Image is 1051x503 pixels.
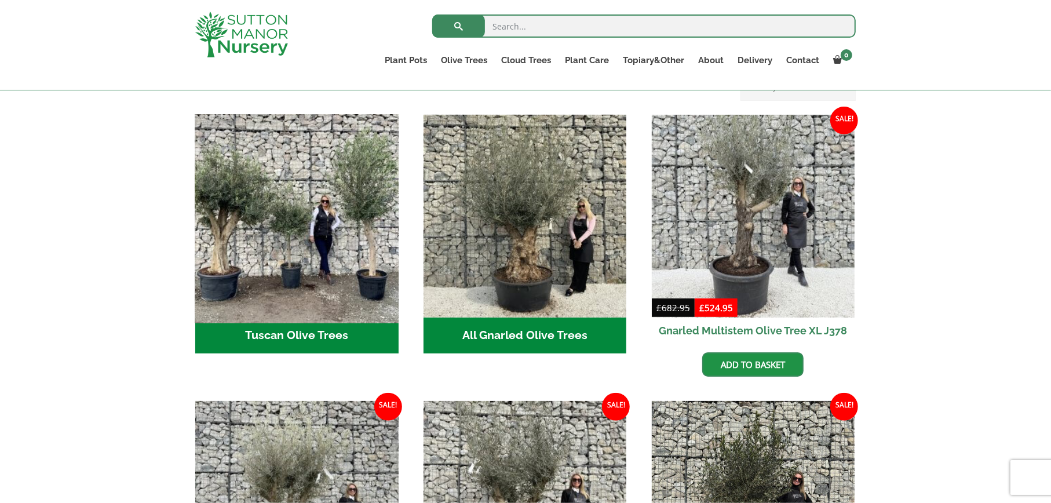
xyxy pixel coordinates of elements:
a: Add to basket: “Gnarled Multistem Olive Tree XL J378” [702,352,804,377]
a: Cloud Trees [494,52,558,68]
a: Sale! Gnarled Multistem Olive Tree XL J378 [652,115,855,344]
a: Olive Trees [434,52,494,68]
a: Topiary&Other [616,52,691,68]
a: Delivery [731,52,779,68]
span: Sale! [374,393,402,421]
a: Visit product category Tuscan Olive Trees [195,115,399,353]
a: About [691,52,731,68]
img: Tuscan Olive Trees [190,110,403,323]
bdi: 524.95 [699,302,733,314]
img: Gnarled Multistem Olive Tree XL J378 [652,115,855,318]
span: £ [699,302,705,314]
img: All Gnarled Olive Trees [424,115,627,318]
a: Visit product category All Gnarled Olive Trees [424,115,627,353]
bdi: 682.95 [656,302,690,314]
span: £ [656,302,662,314]
h2: All Gnarled Olive Trees [424,318,627,353]
a: 0 [826,52,856,68]
a: Contact [779,52,826,68]
a: Plant Pots [378,52,434,68]
span: Sale! [830,107,858,134]
a: Plant Care [558,52,616,68]
span: 0 [841,49,852,61]
input: Search... [432,14,856,38]
span: Sale! [830,393,858,421]
h2: Tuscan Olive Trees [195,318,399,353]
img: logo [195,12,288,57]
h2: Gnarled Multistem Olive Tree XL J378 [652,318,855,344]
span: Sale! [602,393,630,421]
